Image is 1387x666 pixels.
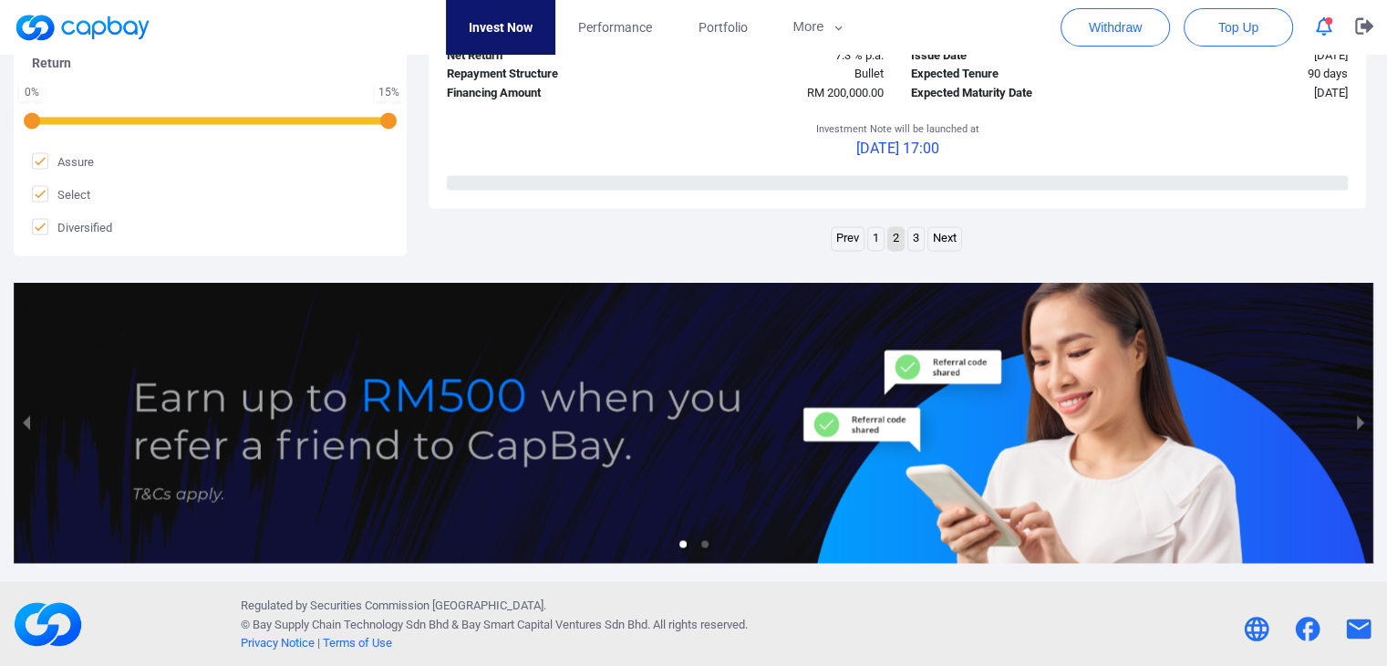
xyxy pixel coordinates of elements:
[888,227,904,250] a: Page 2 is your current page
[1348,283,1373,563] button: next slide / item
[23,87,41,98] div: 0 %
[666,47,897,66] div: 7.3 % p.a.
[868,227,884,250] a: Page 1
[897,47,1129,66] div: Issue Date
[807,86,884,99] span: RM 200,000.00
[378,87,399,98] div: 15 %
[1130,47,1361,66] div: [DATE]
[578,17,652,37] span: Performance
[908,227,924,250] a: Page 3
[679,540,687,547] li: slide item 1
[928,227,961,250] a: Next page
[14,283,39,563] button: previous slide / item
[666,65,897,84] div: Bullet
[1130,65,1361,84] div: 90 days
[461,617,647,630] span: Bay Smart Capital Ventures Sdn Bhd
[32,218,112,236] span: Diversified
[1218,18,1258,36] span: Top Up
[1130,84,1361,103] div: [DATE]
[1184,8,1293,47] button: Top Up
[241,596,748,652] p: Regulated by Securities Commission [GEOGRAPHIC_DATA]. © Bay Supply Chain Technology Sdn Bhd & . A...
[433,84,665,103] div: Financing Amount
[897,84,1129,103] div: Expected Maturity Date
[816,121,979,138] p: Investment Note will be launched at
[897,65,1129,84] div: Expected Tenure
[323,635,392,649] a: Terms of Use
[14,590,82,659] img: footerLogo
[698,17,747,37] span: Portfolio
[1061,8,1170,47] button: Withdraw
[832,227,864,250] a: Previous page
[32,152,94,171] span: Assure
[32,55,388,71] h5: Return
[816,137,979,161] p: [DATE] 17:00
[433,47,665,66] div: Net Return
[241,635,315,649] a: Privacy Notice
[32,185,90,203] span: Select
[701,540,709,547] li: slide item 2
[433,65,665,84] div: Repayment Structure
